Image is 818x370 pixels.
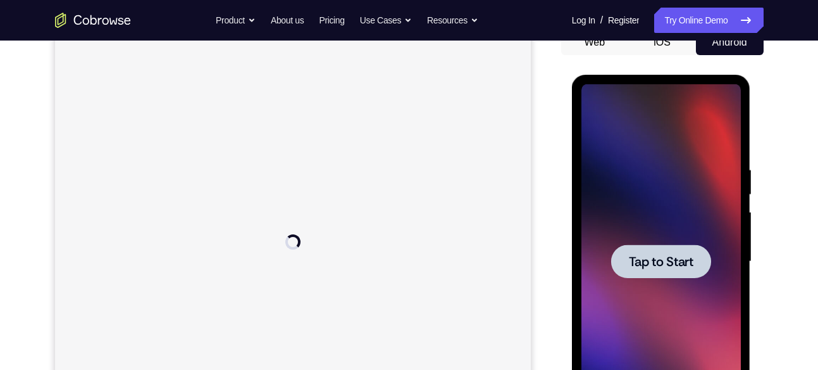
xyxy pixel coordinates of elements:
[561,30,629,55] button: Web
[271,8,304,33] a: About us
[608,8,639,33] a: Register
[628,30,696,55] button: iOS
[360,8,412,33] button: Use Cases
[39,170,139,203] button: Tap to Start
[319,8,344,33] a: Pricing
[696,30,764,55] button: Android
[216,8,256,33] button: Product
[654,8,763,33] a: Try Online Demo
[600,13,603,28] span: /
[427,8,478,33] button: Resources
[57,181,121,193] span: Tap to Start
[572,8,595,33] a: Log In
[55,13,131,28] a: Go to the home page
